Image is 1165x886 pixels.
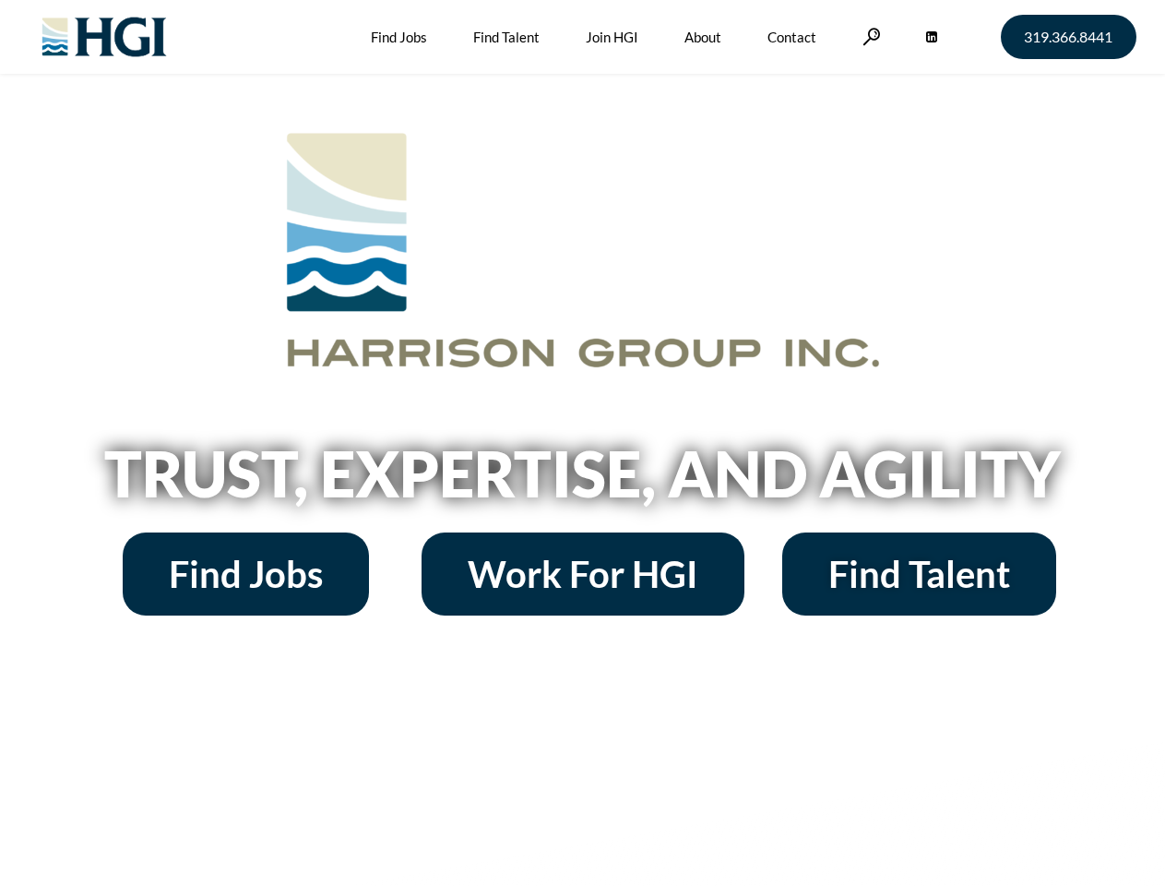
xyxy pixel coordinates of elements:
a: Find Jobs [123,533,369,616]
a: Search [862,28,881,45]
span: 319.366.8441 [1024,30,1112,44]
a: 319.366.8441 [1001,15,1136,59]
span: Find Talent [828,556,1010,593]
a: Work For HGI [422,533,744,616]
h2: Trust, Expertise, and Agility [57,442,1109,505]
a: Find Talent [782,533,1056,616]
span: Find Jobs [169,556,323,593]
span: Work For HGI [468,556,698,593]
